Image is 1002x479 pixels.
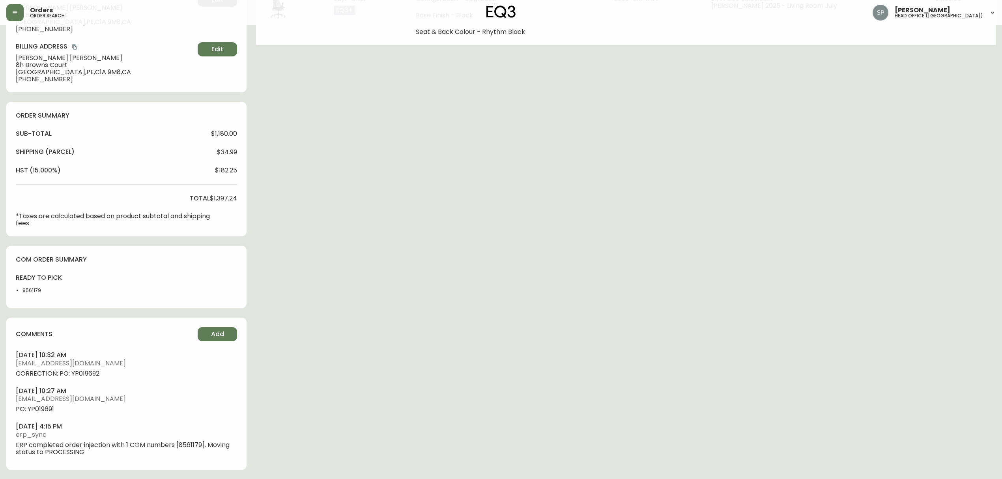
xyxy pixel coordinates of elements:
[16,370,237,377] span: CORRECTION: PO: YP019692
[22,287,64,294] li: 8561179
[16,431,237,438] span: erp_sync
[16,360,237,367] span: [EMAIL_ADDRESS][DOMAIN_NAME]
[30,13,65,18] h5: order search
[16,387,237,395] h4: [DATE] 10:27 am
[16,273,64,282] h4: ready to pick
[895,7,950,13] span: [PERSON_NAME]
[211,330,224,339] span: Add
[16,406,237,413] span: PO: YP019691
[16,62,194,69] span: 8h Browns Court
[16,26,194,33] span: [PHONE_NUMBER]
[198,327,237,341] button: Add
[198,42,237,56] button: Edit
[215,167,237,174] span: $182.25
[71,43,79,51] button: copy
[416,28,595,36] li: Seat & Back Colour - Rhythm Black
[16,54,194,62] span: [PERSON_NAME] [PERSON_NAME]
[16,69,194,76] span: [GEOGRAPHIC_DATA] , PE , C1A 9M8 , CA
[16,395,237,402] span: [EMAIL_ADDRESS][DOMAIN_NAME]
[873,5,888,21] img: 0cb179e7bf3690758a1aaa5f0aafa0b4
[190,194,210,203] h4: total
[210,195,237,202] span: $1,397.24
[16,213,210,227] p: *Taxes are calculated based on product subtotal and shipping fees
[16,330,52,339] h4: comments
[16,442,237,456] span: ERP completed order injection with 1 COM numbers [8561179]. Moving status to PROCESSING
[895,13,983,18] h5: head office ([GEOGRAPHIC_DATA])
[30,7,53,13] span: Orders
[16,148,75,156] h4: Shipping ( Parcel )
[16,76,194,83] span: [PHONE_NUMBER]
[16,351,237,359] h4: [DATE] 10:32 am
[16,111,237,120] h4: order summary
[16,129,52,138] h4: sub-total
[16,166,61,175] h4: hst (15.000%)
[16,255,237,264] h4: com order summary
[217,149,237,156] span: $34.99
[211,45,223,54] span: Edit
[211,130,237,137] span: $1,180.00
[16,422,237,431] h4: [DATE] 4:15 pm
[16,42,194,51] h4: Billing Address
[486,6,516,18] img: logo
